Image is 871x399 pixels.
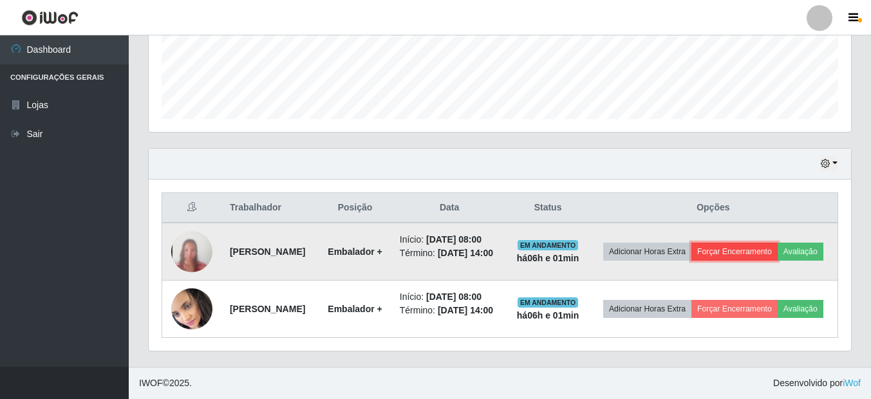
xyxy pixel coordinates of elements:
[230,304,305,314] strong: [PERSON_NAME]
[328,246,382,257] strong: Embalador +
[171,286,212,331] img: 1753109368650.jpeg
[400,233,500,246] li: Início:
[603,300,691,318] button: Adicionar Horas Extra
[318,193,391,223] th: Posição
[392,193,507,223] th: Data
[139,376,192,390] span: © 2025 .
[438,248,493,258] time: [DATE] 14:00
[139,378,163,388] span: IWOF
[171,207,212,297] img: 1731544336214.jpeg
[589,193,838,223] th: Opções
[517,310,579,320] strong: há 06 h e 01 min
[230,246,305,257] strong: [PERSON_NAME]
[400,304,500,317] li: Término:
[843,378,861,388] a: iWof
[603,243,691,261] button: Adicionar Horas Extra
[400,246,500,260] li: Término:
[518,297,579,308] span: EM ANDAMENTO
[691,243,778,261] button: Forçar Encerramento
[691,300,778,318] button: Forçar Encerramento
[773,376,861,390] span: Desenvolvido por
[778,243,823,261] button: Avaliação
[507,193,588,223] th: Status
[426,234,482,245] time: [DATE] 08:00
[222,193,318,223] th: Trabalhador
[778,300,823,318] button: Avaliação
[328,304,382,314] strong: Embalador +
[400,290,500,304] li: Início:
[426,292,482,302] time: [DATE] 08:00
[438,305,493,315] time: [DATE] 14:00
[517,253,579,263] strong: há 06 h e 01 min
[518,240,579,250] span: EM ANDAMENTO
[21,10,79,26] img: CoreUI Logo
